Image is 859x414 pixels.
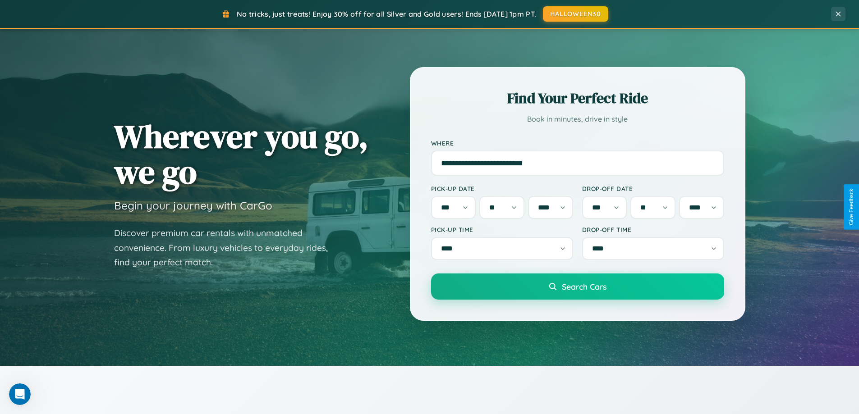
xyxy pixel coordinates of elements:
label: Drop-off Date [582,185,724,192]
span: No tricks, just treats! Enjoy 30% off for all Silver and Gold users! Ends [DATE] 1pm PT. [237,9,536,18]
p: Book in minutes, drive in style [431,113,724,126]
button: HALLOWEEN30 [543,6,608,22]
h3: Begin your journey with CarGo [114,199,272,212]
label: Where [431,139,724,147]
label: Drop-off Time [582,226,724,233]
p: Discover premium car rentals with unmatched convenience. From luxury vehicles to everyday rides, ... [114,226,340,270]
label: Pick-up Date [431,185,573,192]
div: Give Feedback [848,189,854,225]
iframe: Intercom live chat [9,383,31,405]
h1: Wherever you go, we go [114,118,368,190]
h2: Find Your Perfect Ride [431,88,724,108]
span: Search Cars [562,282,606,291]
button: Search Cars [431,273,724,300]
label: Pick-up Time [431,226,573,233]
